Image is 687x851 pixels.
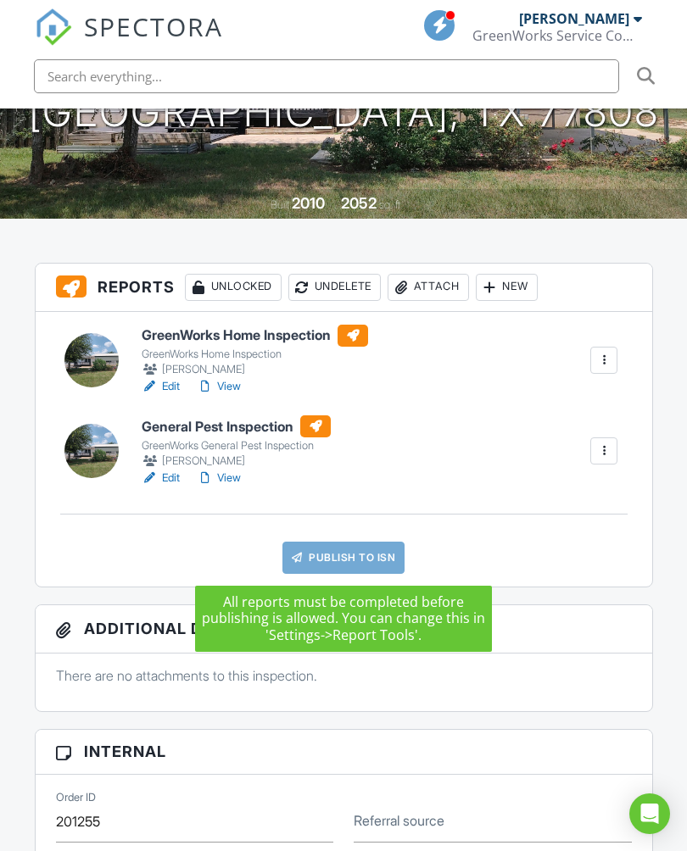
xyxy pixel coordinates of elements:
div: [PERSON_NAME] [519,10,629,27]
h6: GreenWorks Home Inspection [142,325,368,347]
div: Attach [388,274,469,301]
h3: Internal [36,730,652,774]
div: 2010 [292,194,325,212]
img: The Best Home Inspection Software - Spectora [35,8,72,46]
a: View [197,470,241,487]
div: New [476,274,538,301]
a: Edit [142,470,180,487]
div: GreenWorks Service Company [472,27,642,44]
div: GreenWorks General Pest Inspection [142,439,331,453]
div: New [308,615,370,642]
div: 2052 [341,194,377,212]
label: Order ID [56,790,96,805]
a: GreenWorks Home Inspection GreenWorks Home Inspection [PERSON_NAME] [142,325,368,379]
a: Publish to ISN [282,542,405,574]
span: SPECTORA [84,8,223,44]
label: Referral source [354,811,444,830]
div: Undelete [288,274,381,301]
h6: General Pest Inspection [142,415,331,437]
h1: [STREET_ADDRESS] [GEOGRAPHIC_DATA], TX 77808 [29,45,659,135]
span: Built [271,198,289,211]
span: sq. ft. [379,198,403,211]
a: Edit [142,378,180,395]
input: Search everything... [34,59,619,93]
h3: Additional Documents [36,605,652,654]
div: Unlocked [185,274,282,301]
a: SPECTORA [35,23,223,58]
div: [PERSON_NAME] [142,453,331,470]
div: [PERSON_NAME] [142,361,368,378]
p: There are no attachments to this inspection. [56,666,632,685]
div: Open Intercom Messenger [629,793,670,834]
a: General Pest Inspection GreenWorks General Pest Inspection [PERSON_NAME] [142,415,331,470]
a: View [197,378,241,395]
h3: Reports [36,264,652,312]
div: GreenWorks Home Inspection [142,348,368,361]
